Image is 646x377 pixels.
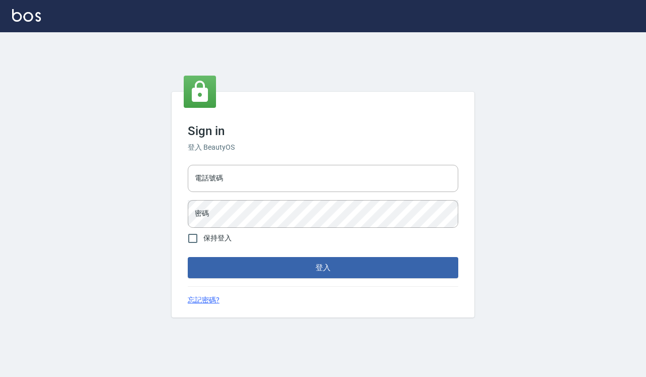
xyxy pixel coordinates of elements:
[188,124,458,138] h3: Sign in
[188,295,220,305] a: 忘記密碼?
[188,257,458,278] button: 登入
[12,9,41,22] img: Logo
[203,233,232,243] span: 保持登入
[188,142,458,153] h6: 登入 BeautyOS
